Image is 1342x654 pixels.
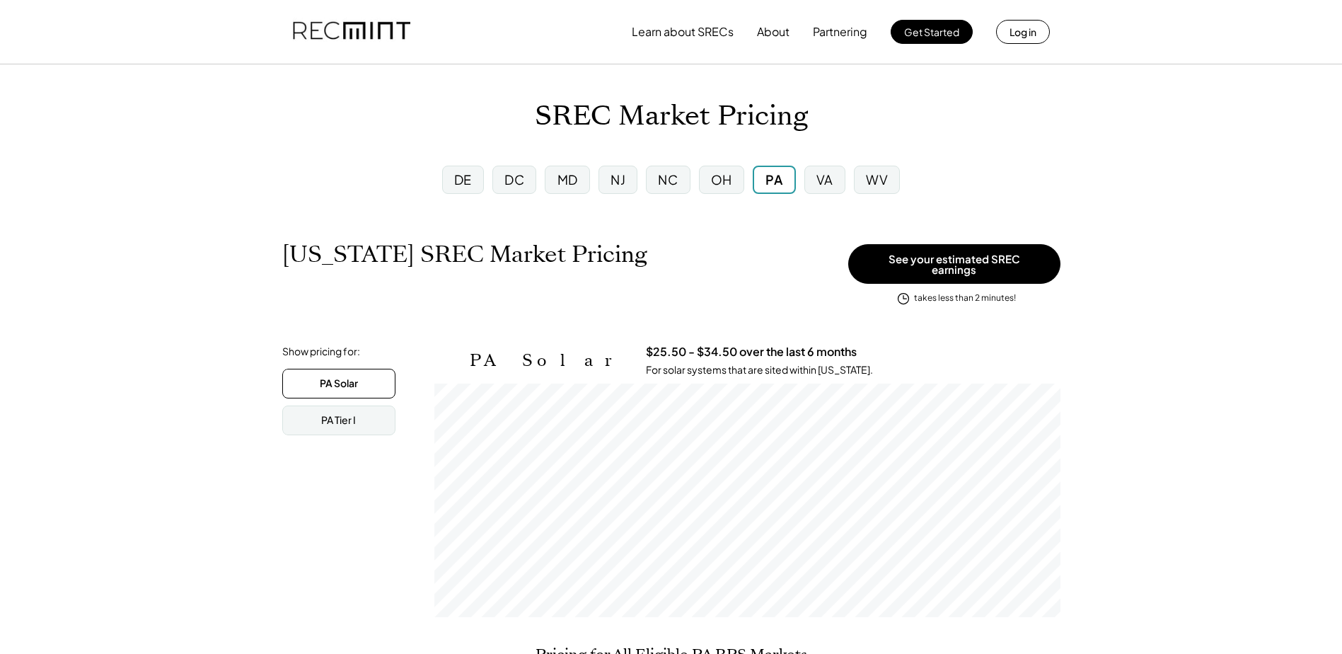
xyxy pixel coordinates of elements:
button: Partnering [813,18,867,46]
button: See your estimated SREC earnings [848,244,1060,284]
div: WV [866,171,888,188]
div: For solar systems that are sited within [US_STATE]. [646,363,873,377]
div: DE [454,171,472,188]
div: NJ [611,171,625,188]
div: MD [557,171,578,188]
button: Learn about SRECs [632,18,734,46]
div: takes less than 2 minutes! [914,292,1016,304]
h1: [US_STATE] SREC Market Pricing [282,241,647,268]
div: Show pricing for: [282,345,360,359]
div: PA [765,171,782,188]
div: PA Tier I [321,413,356,428]
button: Log in [996,20,1050,44]
div: VA [816,171,833,188]
div: DC [504,171,524,188]
h2: PA Solar [470,350,625,371]
div: PA Solar [320,377,358,391]
div: NC [658,171,678,188]
button: About [757,18,789,46]
img: recmint-logotype%403x.png [293,8,410,56]
div: OH [711,171,732,188]
h3: $25.50 - $34.50 over the last 6 months [646,345,857,360]
button: Get Started [891,20,973,44]
h1: SREC Market Pricing [535,100,808,133]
